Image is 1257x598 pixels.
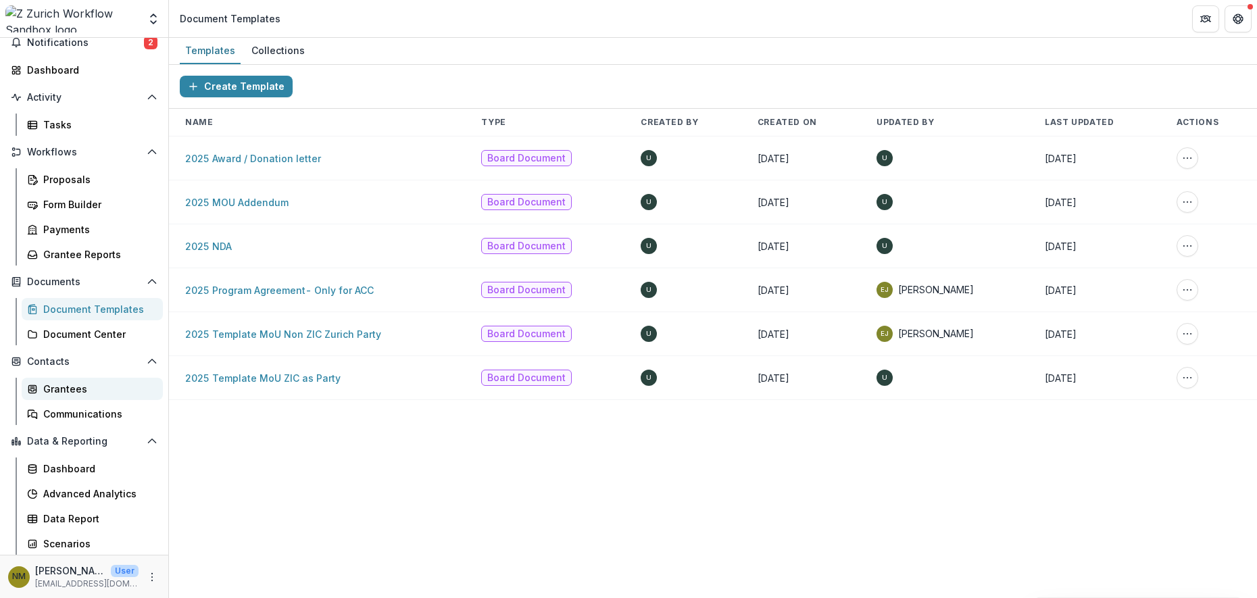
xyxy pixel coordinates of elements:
[22,298,163,320] a: Document Templates
[169,109,465,136] th: Name
[465,109,624,136] th: Type
[22,193,163,216] a: Form Builder
[1192,5,1219,32] button: Partners
[144,569,160,585] button: More
[5,351,163,372] button: Open Contacts
[487,284,566,296] span: Board Document
[882,374,887,381] div: Unknown
[487,241,566,252] span: Board Document
[1160,109,1257,136] th: Actions
[881,330,889,337] div: Emelie Jutblad
[1177,191,1198,213] button: More Action
[898,283,974,297] span: [PERSON_NAME]
[1177,147,1198,169] button: More Action
[758,153,789,164] span: [DATE]
[1045,372,1077,384] span: [DATE]
[487,197,566,208] span: Board Document
[144,5,163,32] button: Open entity switcher
[1177,235,1198,257] button: More Action
[487,153,566,164] span: Board Document
[185,153,321,164] a: 2025 Award / Donation letter
[758,328,789,340] span: [DATE]
[487,372,566,384] span: Board Document
[22,482,163,505] a: Advanced Analytics
[5,86,163,108] button: Open Activity
[185,197,289,208] a: 2025 MOU Addendum
[646,286,651,293] div: Unknown
[185,284,374,296] a: 2025 Program Agreement- Only for ACC
[22,507,163,530] a: Data Report
[1045,328,1077,340] span: [DATE]
[22,168,163,191] a: Proposals
[27,63,152,77] div: Dashboard
[43,462,152,476] div: Dashboard
[5,271,163,293] button: Open Documents
[624,109,741,136] th: Created By
[43,512,152,526] div: Data Report
[5,430,163,452] button: Open Data & Reporting
[246,41,310,60] div: Collections
[22,403,163,425] a: Communications
[43,537,152,551] div: Scenarios
[860,109,1029,136] th: Updated By
[898,327,974,341] span: [PERSON_NAME]
[646,199,651,205] div: Unknown
[180,38,241,64] a: Templates
[1177,279,1198,301] button: More Action
[27,92,141,103] span: Activity
[741,109,860,136] th: Created On
[185,372,341,384] a: 2025 Template MoU ZIC as Party
[22,114,163,136] a: Tasks
[43,382,152,396] div: Grantees
[881,286,889,293] div: Emelie Jutblad
[185,328,381,340] a: 2025 Template MoU Non ZIC Zurich Party
[185,241,232,252] a: 2025 NDA
[22,532,163,555] a: Scenarios
[43,487,152,501] div: Advanced Analytics
[22,323,163,345] a: Document Center
[882,243,887,249] div: Unknown
[758,372,789,384] span: [DATE]
[22,378,163,400] a: Grantees
[1225,5,1252,32] button: Get Help
[1177,323,1198,345] button: More Action
[35,564,105,578] p: [PERSON_NAME]
[43,327,152,341] div: Document Center
[22,243,163,266] a: Grantee Reports
[1177,367,1198,389] button: More Action
[5,141,163,163] button: Open Workflows
[22,457,163,480] a: Dashboard
[180,11,280,26] div: Document Templates
[1029,109,1160,136] th: Last Updated
[43,172,152,186] div: Proposals
[43,118,152,132] div: Tasks
[646,374,651,381] div: Unknown
[27,147,141,158] span: Workflows
[12,572,26,581] div: Neha Misra
[882,155,887,161] div: Unknown
[1045,153,1077,164] span: [DATE]
[5,59,163,81] a: Dashboard
[43,302,152,316] div: Document Templates
[5,32,163,53] button: Notifications2
[180,76,293,97] button: Create Template
[27,436,141,447] span: Data & Reporting
[27,276,141,288] span: Documents
[22,218,163,241] a: Payments
[646,243,651,249] div: Unknown
[246,38,310,64] a: Collections
[646,330,651,337] div: Unknown
[882,199,887,205] div: Unknown
[43,222,152,236] div: Payments
[27,356,141,368] span: Contacts
[174,9,286,28] nav: breadcrumb
[1045,241,1077,252] span: [DATE]
[111,565,139,577] p: User
[1045,197,1077,208] span: [DATE]
[43,407,152,421] div: Communications
[144,36,157,49] span: 2
[43,247,152,261] div: Grantee Reports
[43,197,152,211] div: Form Builder
[1045,284,1077,296] span: [DATE]
[5,5,139,32] img: Z Zurich Workflow Sandbox logo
